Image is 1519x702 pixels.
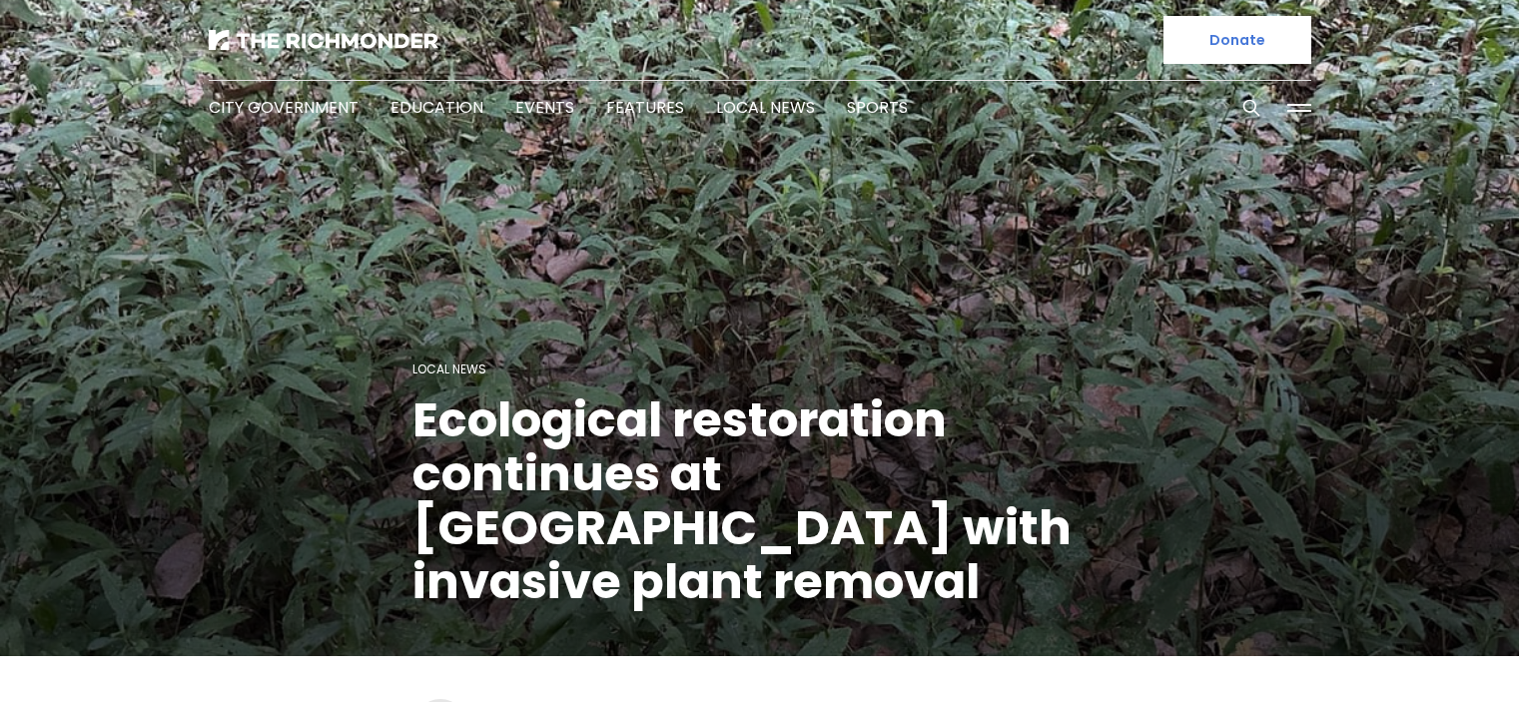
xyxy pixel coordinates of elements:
[209,96,359,119] a: City Government
[1236,93,1266,123] button: Search this site
[412,393,1108,609] h1: Ecological restoration continues at [GEOGRAPHIC_DATA] with invasive plant removal
[606,96,684,119] a: Features
[1163,16,1311,64] a: Donate
[390,96,483,119] a: Education
[515,96,574,119] a: Events
[209,30,438,50] img: The Richmonder
[716,96,815,119] a: Local News
[412,360,486,377] a: Local News
[847,96,908,119] a: Sports
[1350,604,1519,702] iframe: portal-trigger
